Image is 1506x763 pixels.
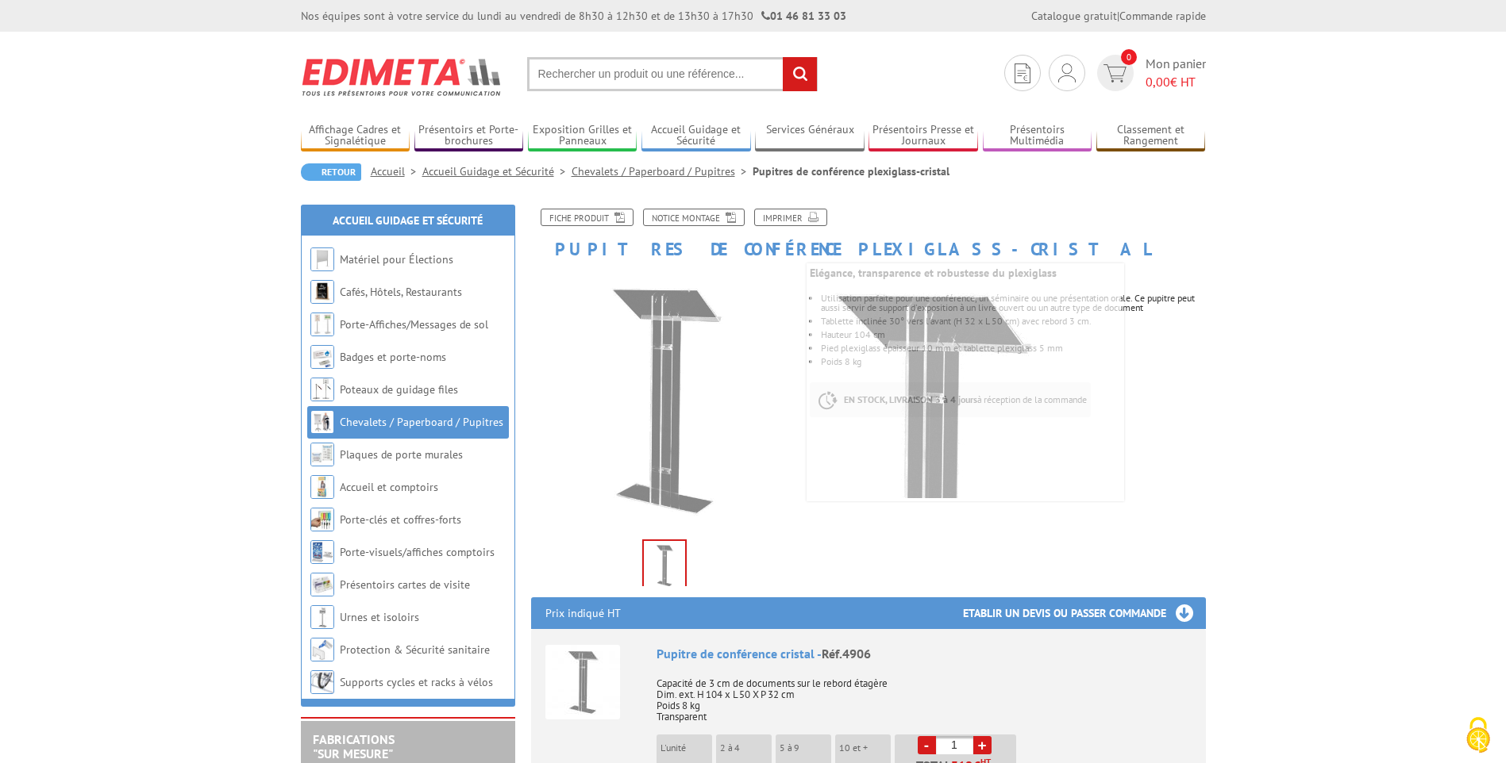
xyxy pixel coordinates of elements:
[340,642,490,657] a: Protection & Sécurité sanitaire
[310,378,334,401] img: Poteaux de guidage files
[572,164,753,178] a: Chevalets / Paperboard / Pupitres
[531,266,799,534] img: pupitres_et_comptoirs_4906.jpg
[340,285,462,299] a: Cafés, Hôtels, Restaurants
[340,512,461,527] a: Porte-clés et coffres-forts
[1450,709,1506,763] button: Cookies (fenêtre modale)
[822,646,871,661] span: Réf.4906
[310,247,334,271] img: Matériel pour Élections
[414,123,524,149] a: Présentoirs et Porte-brochures
[340,252,453,266] a: Matériel pour Élections
[301,163,361,181] a: Retour
[340,545,495,559] a: Porte-visuels/affiches comptoirs
[541,209,634,226] a: Fiche produit
[340,480,438,494] a: Accueil et comptoirs
[340,317,488,332] a: Porte-Affiches/Messages de sol
[1031,8,1206,24] div: |
[310,573,334,596] img: Présentoirs cartes de visite
[301,48,503,106] img: Edimeta
[422,164,572,178] a: Accueil Guidage et Sécurité
[310,605,334,629] img: Urnes et isoloirs
[340,577,470,592] a: Présentoirs cartes de visite
[661,742,712,753] p: L'unité
[340,610,419,624] a: Urnes et isoloirs
[545,645,620,719] img: Pupitre de conférence cristal
[1119,9,1206,23] a: Commande rapide
[780,742,831,753] p: 5 à 9
[983,123,1092,149] a: Présentoirs Multimédia
[783,57,817,91] input: rechercher
[754,209,827,226] a: Imprimer
[918,736,936,754] a: -
[527,57,818,91] input: Rechercher un produit ou une référence...
[1121,49,1137,65] span: 0
[755,123,865,149] a: Services Généraux
[310,540,334,564] img: Porte-visuels/affiches comptoirs
[310,638,334,661] img: Protection & Sécurité sanitaire
[1093,55,1206,91] a: devis rapide 0 Mon panier 0,00€ HT
[720,742,772,753] p: 2 à 4
[641,123,751,149] a: Accueil Guidage et Sécurité
[310,475,334,499] img: Accueil et comptoirs
[643,209,745,226] a: Notice Montage
[1058,63,1076,82] img: devis rapide
[310,312,334,336] img: Porte-Affiches/Messages de sol
[1104,64,1127,82] img: devis rapide
[340,350,446,364] a: Badges et porte-noms
[310,345,334,369] img: Badges et porte-noms
[644,541,685,590] img: pupitres_et_comptoirs_4906.jpg
[761,9,846,23] strong: 01 46 81 33 03
[340,415,503,429] a: Chevalets / Paperboard / Pupitres
[545,597,621,629] p: Prix indiqué HT
[340,447,463,462] a: Plaques de porte murales
[691,255,1168,730] img: pupitres_et_comptoirs_4906.jpg
[973,736,992,754] a: +
[1031,9,1117,23] a: Catalogue gratuit
[963,597,1206,629] h3: Etablir un devis ou passer commande
[340,382,458,397] a: Poteaux de guidage files
[1458,715,1498,755] img: Cookies (fenêtre modale)
[528,123,637,149] a: Exposition Grilles et Panneaux
[1146,55,1206,91] span: Mon panier
[310,508,334,531] img: Porte-clés et coffres-forts
[657,667,1192,723] p: Capacité de 3 cm de documents sur le rebord étagère Dim. ext. H 104 x L 50 X P 32 cm Poids 8 kg T...
[340,675,493,689] a: Supports cycles et racks à vélos
[301,8,846,24] div: Nos équipes sont à votre service du lundi au vendredi de 8h30 à 12h30 et de 13h30 à 17h30
[1146,74,1170,90] span: 0,00
[839,742,891,753] p: 10 et +
[313,731,395,761] a: FABRICATIONS"Sur Mesure"
[310,443,334,466] img: Plaques de porte murales
[657,645,1192,663] div: Pupitre de conférence cristal -
[310,670,334,694] img: Supports cycles et racks à vélos
[333,213,483,228] a: Accueil Guidage et Sécurité
[1015,63,1030,83] img: devis rapide
[371,164,422,178] a: Accueil
[1096,123,1206,149] a: Classement et Rangement
[310,410,334,434] img: Chevalets / Paperboard / Pupitres
[310,280,334,304] img: Cafés, Hôtels, Restaurants
[301,123,410,149] a: Affichage Cadres et Signalétique
[869,123,978,149] a: Présentoirs Presse et Journaux
[753,163,949,179] li: Pupitres de conférence plexiglass-cristal
[1146,73,1206,91] span: € HT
